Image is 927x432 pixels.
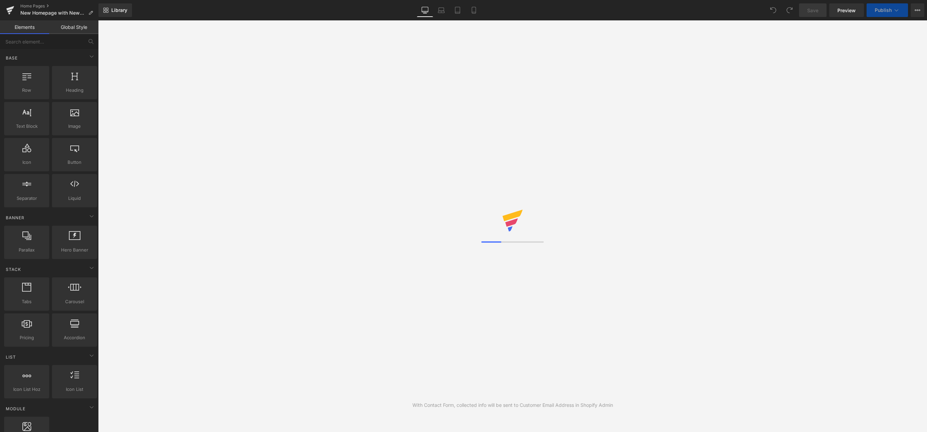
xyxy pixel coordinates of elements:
[54,298,95,305] span: Carousel
[783,3,796,17] button: Redo
[5,266,22,273] span: Stack
[6,298,47,305] span: Tabs
[54,386,95,393] span: Icon List
[111,7,127,13] span: Library
[417,3,433,17] a: Desktop
[6,87,47,94] span: Row
[412,401,613,409] div: With Contact Form, collected info will be sent to Customer Email Address in Shopify Admin
[98,3,132,17] a: New Library
[6,246,47,254] span: Parallax
[466,3,482,17] a: Mobile
[20,10,86,16] span: New Homepage with News on Top
[54,195,95,202] span: Liquid
[449,3,466,17] a: Tablet
[6,334,47,341] span: Pricing
[6,386,47,393] span: Icon List Hoz
[5,214,25,221] span: Banner
[911,3,924,17] button: More
[807,7,818,14] span: Save
[54,123,95,130] span: Image
[433,3,449,17] a: Laptop
[5,55,18,61] span: Base
[837,7,856,14] span: Preview
[54,159,95,166] span: Button
[867,3,908,17] button: Publish
[6,159,47,166] span: Icon
[5,354,17,360] span: List
[6,195,47,202] span: Separator
[49,20,98,34] a: Global Style
[54,246,95,254] span: Hero Banner
[54,87,95,94] span: Heading
[829,3,864,17] a: Preview
[5,405,26,412] span: Module
[6,123,47,130] span: Text Block
[20,3,98,9] a: Home Pages
[766,3,780,17] button: Undo
[875,7,892,13] span: Publish
[54,334,95,341] span: Accordion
